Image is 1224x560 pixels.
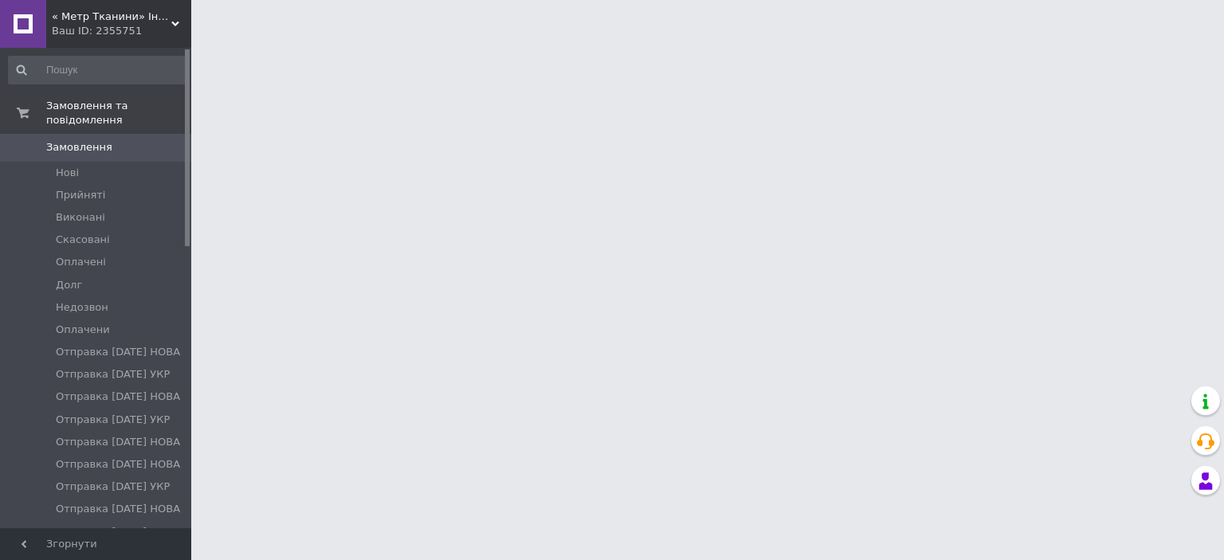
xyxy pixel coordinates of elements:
span: Отправка [DATE] НОВА [56,390,180,404]
span: Отправка [DATE] НОВА [56,457,180,472]
span: « Метр Тканини» Інтернет-магазин [52,10,171,24]
span: Недозвон [56,300,108,315]
span: Виконані [56,210,105,225]
span: Оплачені [56,255,106,269]
span: Замовлення [46,140,112,155]
span: Долг [56,278,82,292]
span: Отправка [DATE] УКР [56,525,170,539]
div: Ваш ID: 2355751 [52,24,191,38]
span: Отправка [DATE] УКР [56,413,170,427]
span: Отправка [DATE] НОВА [56,435,180,449]
span: Отправка [DATE] УКР [56,480,170,494]
input: Пошук [8,56,188,84]
span: Замовлення та повідомлення [46,99,191,127]
span: Нові [56,166,79,180]
span: Отправка [DATE] УКР [56,367,170,382]
span: Оплачени [56,323,110,337]
span: Скасовані [56,233,110,247]
span: Прийняті [56,188,105,202]
span: Отправка [DATE] НОВА [56,345,180,359]
span: Отправка [DATE] НОВА [56,502,180,516]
